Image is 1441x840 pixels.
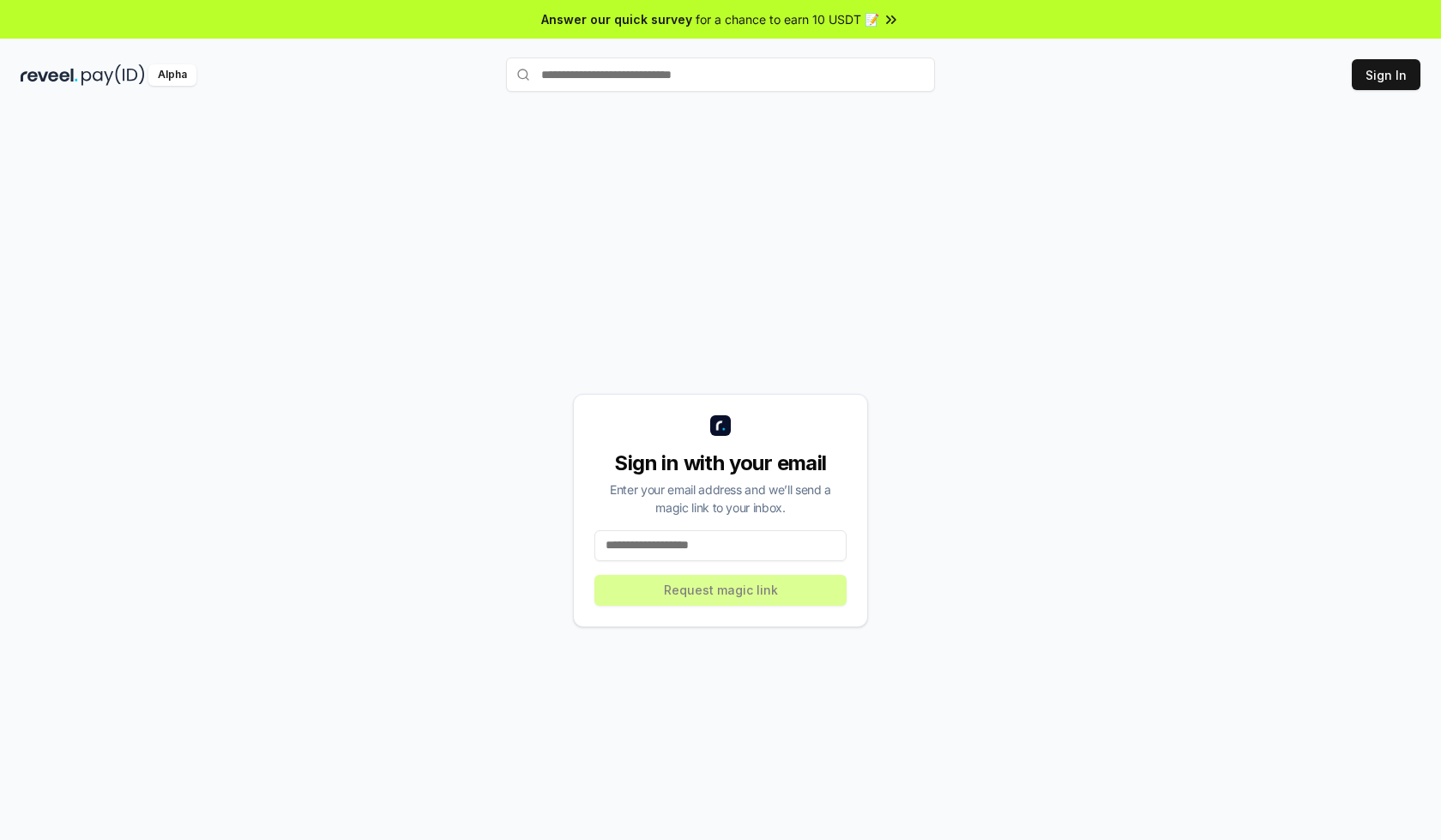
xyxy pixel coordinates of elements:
[710,415,731,436] img: logo_small
[81,64,145,86] img: pay_id
[696,10,879,28] span: for a chance to earn 10 USDT 📝
[594,480,847,517] div: Enter your email address and we’ll send a magic link to your inbox.
[1352,59,1420,90] button: Sign In
[21,64,78,86] img: reveel_dark
[148,64,196,86] div: Alpha
[541,10,692,28] span: Answer our quick survey
[594,450,847,477] div: Sign in with your email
